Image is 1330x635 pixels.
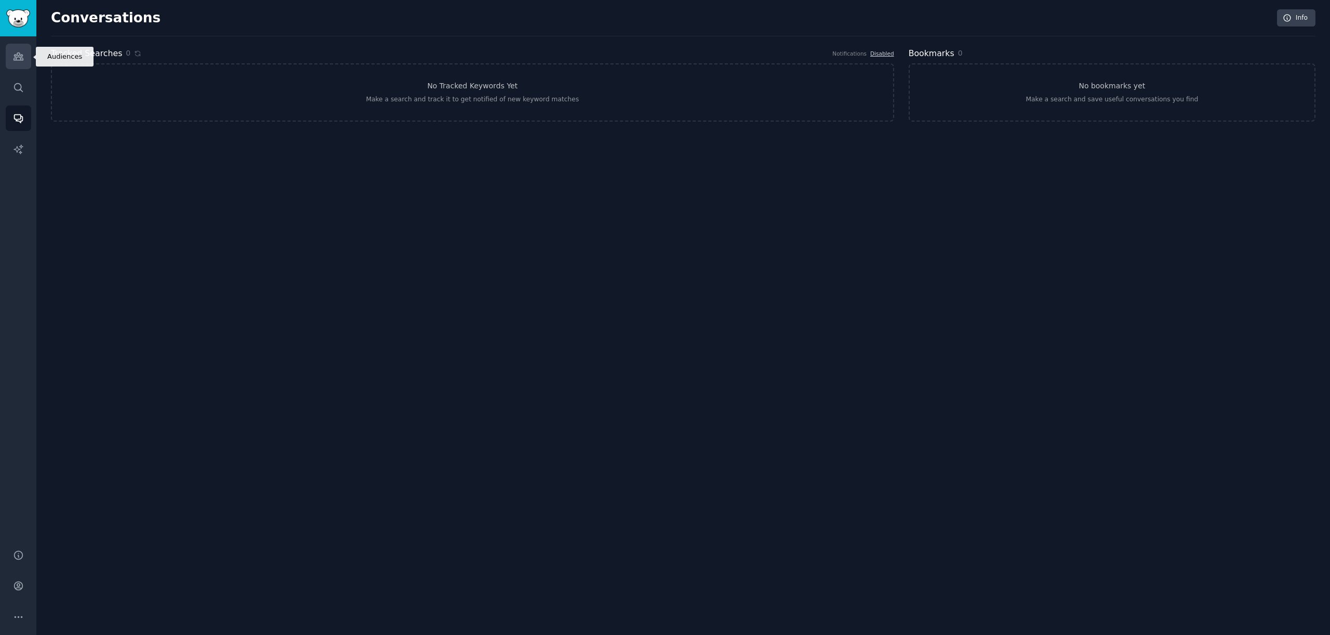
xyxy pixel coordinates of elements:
[126,48,130,59] span: 0
[51,63,894,122] a: No Tracked Keywords YetMake a search and track it to get notified of new keyword matches
[870,50,894,57] a: Disabled
[51,10,161,27] h2: Conversations
[958,49,963,57] span: 0
[1026,95,1198,104] div: Make a search and save useful conversations you find
[366,95,579,104] div: Make a search and track it to get notified of new keyword matches
[832,50,867,57] div: Notifications
[1079,81,1145,91] h3: No bookmarks yet
[51,47,122,60] h2: Tracked Searches
[909,47,954,60] h2: Bookmarks
[427,81,517,91] h3: No Tracked Keywords Yet
[1277,9,1315,27] a: Info
[909,63,1315,122] a: No bookmarks yetMake a search and save useful conversations you find
[6,9,30,28] img: GummySearch logo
